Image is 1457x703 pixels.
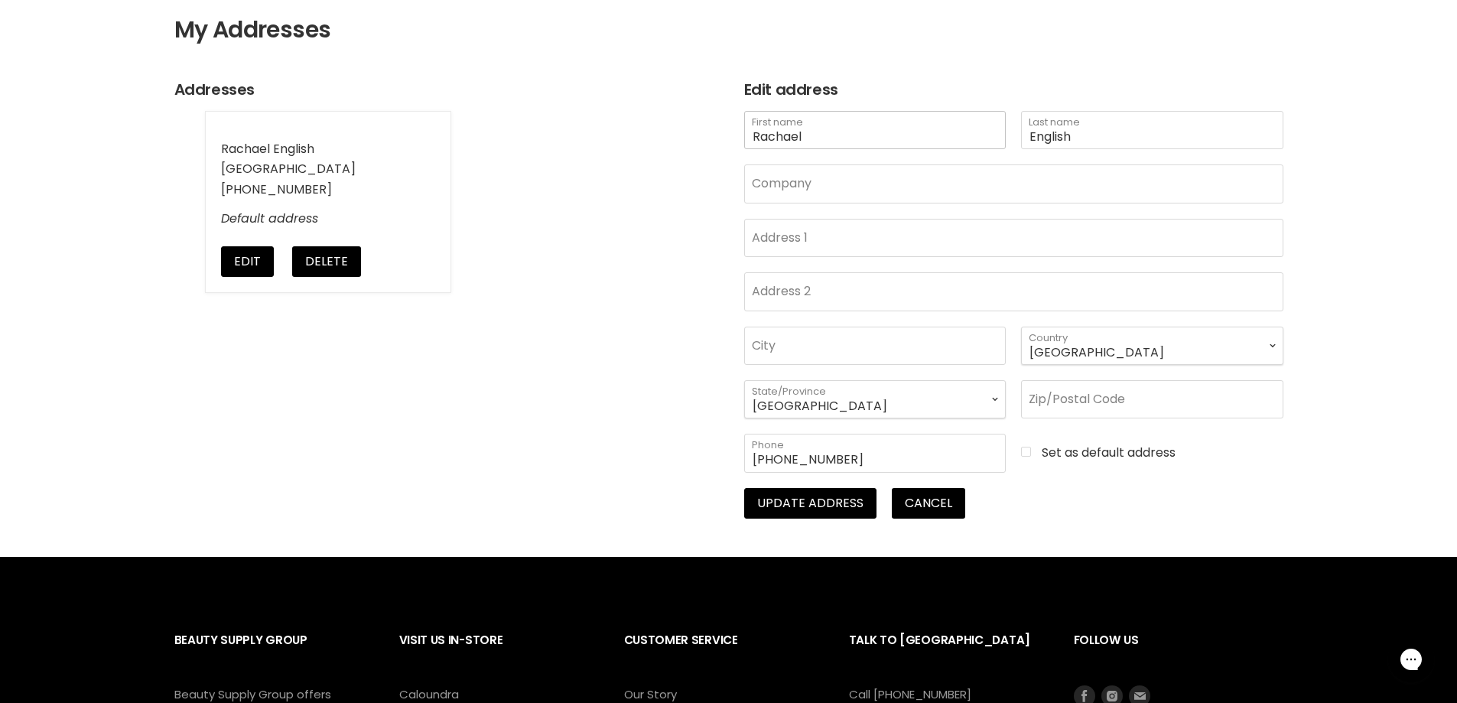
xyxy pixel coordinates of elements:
[624,686,677,702] a: Our Story
[399,686,459,702] a: Caloundra
[221,162,436,176] li: [GEOGRAPHIC_DATA]
[174,81,714,99] h2: Addresses
[1074,621,1283,685] h2: Follow us
[744,81,1283,99] h2: Edit address
[174,17,1283,44] h1: My Addresses
[849,621,1043,685] h2: Talk to [GEOGRAPHIC_DATA]
[292,246,361,277] button: Delete
[849,686,971,702] a: Call [PHONE_NUMBER]
[221,246,274,277] button: Edit
[744,488,876,519] button: Update address
[221,142,436,156] li: Rachael English
[221,183,436,197] li: [PHONE_NUMBER]
[1381,631,1442,688] iframe: Gorgias live chat messenger
[399,621,594,685] h2: Visit Us In-Store
[892,488,965,519] button: Cancel
[624,621,818,685] h2: Customer Service
[174,621,369,685] h2: Beauty Supply Group
[221,212,436,226] p: Default address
